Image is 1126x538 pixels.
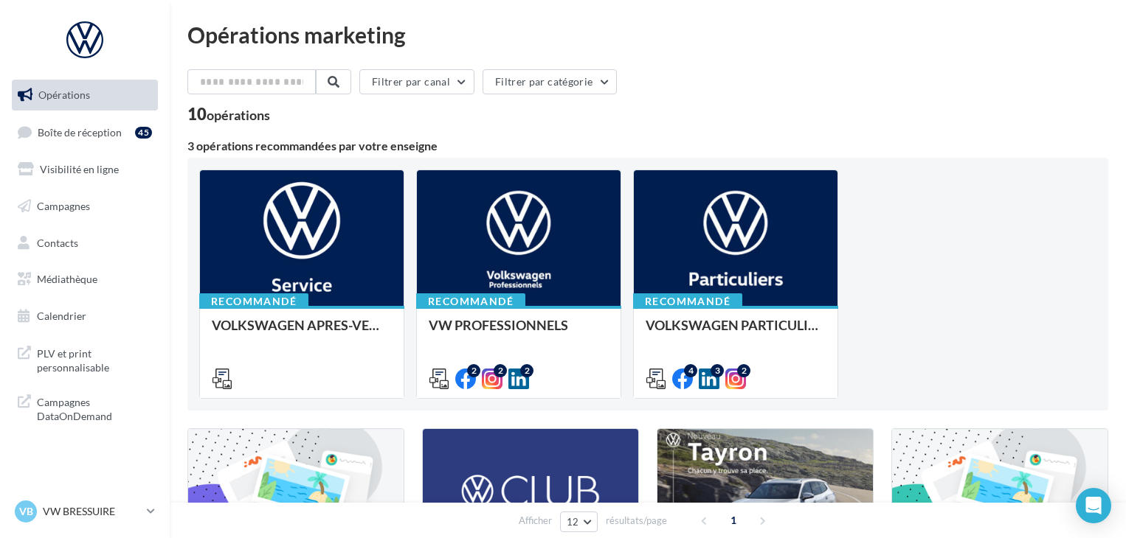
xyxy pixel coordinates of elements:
button: Filtrer par canal [359,69,474,94]
a: Campagnes [9,191,161,222]
span: Afficher [519,514,552,528]
div: Opérations marketing [187,24,1108,46]
span: VB [19,504,33,519]
button: 12 [560,511,598,532]
div: 2 [467,364,480,377]
div: Recommandé [633,293,742,310]
span: Visibilité en ligne [40,163,119,175]
div: VW PROFESSIONNELS [429,318,609,347]
p: VW BRESSUIRE [43,504,141,519]
div: 3 opérations recommandées par votre enseigne [187,140,1108,152]
div: Recommandé [416,293,525,310]
div: 2 [494,364,507,377]
a: Visibilité en ligne [9,154,161,185]
div: VOLKSWAGEN APRES-VENTE [212,318,392,347]
a: Opérations [9,80,161,111]
div: 2 [520,364,533,377]
a: Calendrier [9,301,161,332]
div: 2 [737,364,750,377]
span: 12 [567,516,579,528]
span: Campagnes [37,200,90,212]
span: Opérations [38,88,90,101]
span: 1 [722,509,745,532]
span: Campagnes DataOnDemand [37,392,152,424]
div: Recommandé [199,293,308,310]
span: résultats/page [606,514,667,528]
div: 10 [187,106,270,122]
span: Calendrier [37,310,86,322]
span: Médiathèque [37,273,97,285]
div: Open Intercom Messenger [1076,488,1111,523]
a: Campagnes DataOnDemand [9,386,161,430]
a: Médiathèque [9,264,161,295]
div: 4 [684,364,697,377]
div: opérations [207,108,270,122]
span: PLV et print personnalisable [37,343,152,375]
div: 45 [135,127,152,139]
div: 3 [711,364,724,377]
a: PLV et print personnalisable [9,338,161,381]
a: Boîte de réception45 [9,116,161,148]
a: VB VW BRESSUIRE [12,497,158,525]
span: Contacts [37,236,78,248]
div: VOLKSWAGEN PARTICULIER [646,318,826,347]
button: Filtrer par catégorie [483,69,617,94]
a: Contacts [9,228,161,259]
span: Boîte de réception [38,125,122,138]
